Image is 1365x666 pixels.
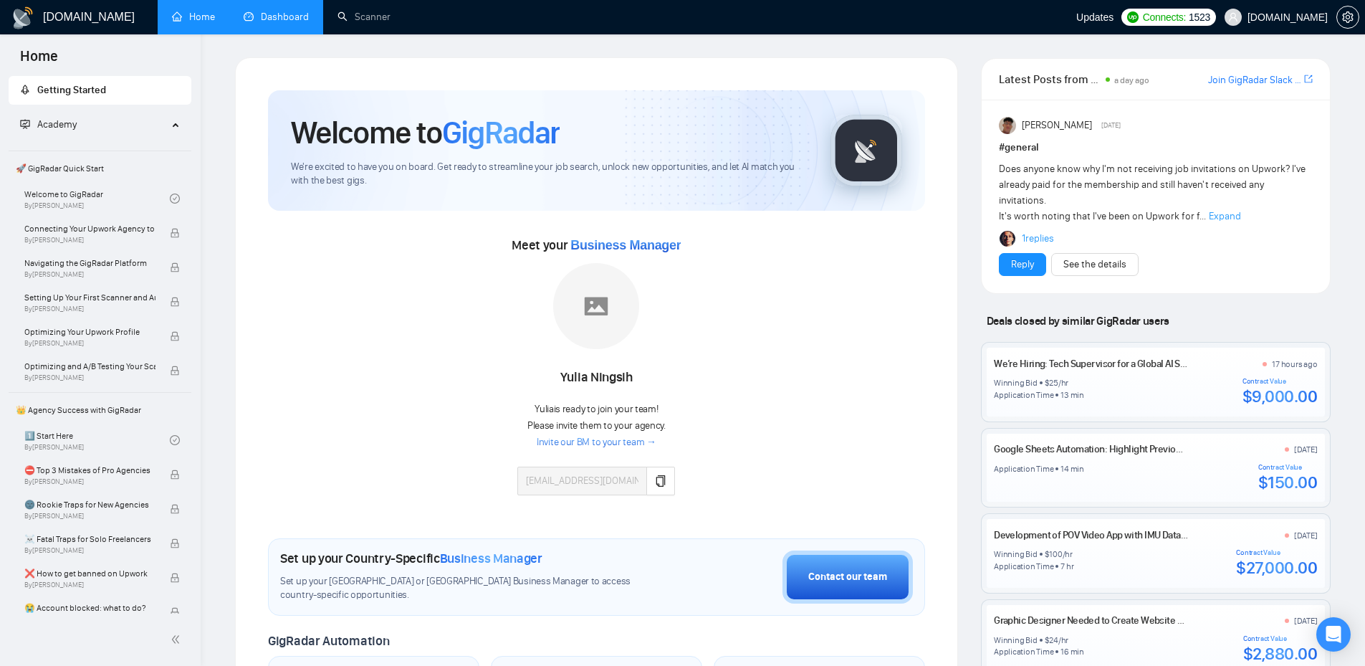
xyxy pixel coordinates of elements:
span: lock [170,504,180,514]
a: Graphic Designer Needed to Create Website Size Chart for Women's Dress Brand [994,614,1323,627]
span: Meet your [512,237,681,253]
span: Set up your [GEOGRAPHIC_DATA] or [GEOGRAPHIC_DATA] Business Manager to access country-specific op... [280,575,660,602]
div: $ [1045,377,1050,389]
span: Connecting Your Upwork Agency to GigRadar [24,222,155,236]
span: We're excited to have you on board. Get ready to streamline your job search, unlock new opportuni... [291,161,808,188]
div: 13 min [1060,389,1084,401]
div: /hr [1058,634,1068,646]
a: searchScanner [337,11,391,23]
div: Contract Value [1258,463,1318,472]
button: copy [646,467,675,495]
div: Winning Bid [994,634,1037,646]
li: Getting Started [9,76,191,105]
div: Contact our team [808,569,887,585]
a: 1️⃣ Start HereBy[PERSON_NAME] [24,424,170,456]
span: lock [170,262,180,272]
span: lock [170,331,180,341]
span: GigRadar [442,113,560,152]
span: rocket [20,85,30,95]
a: export [1304,72,1313,86]
div: $ [1045,634,1050,646]
span: [PERSON_NAME] [1022,118,1092,133]
span: lock [170,297,180,307]
img: logo [11,6,34,29]
a: Reply [1011,257,1034,272]
span: 1523 [1189,9,1210,25]
span: double-left [171,632,185,647]
div: 100 [1049,548,1062,560]
img: placeholder.png [553,263,639,349]
span: Home [9,46,70,76]
div: Application Time [994,561,1053,572]
span: By [PERSON_NAME] [24,477,155,486]
div: Application Time [994,389,1053,401]
span: lock [170,573,180,583]
span: By [PERSON_NAME] [24,236,155,244]
span: lock [170,366,180,376]
a: setting [1336,11,1359,23]
span: Does anyone know why I'm not receiving job invitations on Upwork? I've already paid for the membe... [999,163,1306,222]
span: ⛔ Top 3 Mistakes of Pro Agencies [24,463,155,477]
span: Academy [37,118,77,130]
span: By [PERSON_NAME] [24,512,155,520]
div: Winning Bid [994,377,1037,389]
a: Development of POV Video App with IMU Data Sync and Gesture Controls [994,529,1291,541]
span: Connects: [1143,9,1186,25]
a: homeHome [172,11,215,23]
div: $2,880.00 [1243,643,1318,665]
a: Invite our BM to your team → [537,436,656,449]
div: Contract Value [1242,377,1318,386]
a: See the details [1063,257,1126,272]
div: Application Time [994,463,1053,475]
span: 🌚 Rookie Traps for New Agencies [24,498,155,512]
span: GigRadar Automation [268,633,389,649]
span: lock [170,538,180,548]
span: Expand [1209,210,1241,222]
div: 25 [1049,377,1058,389]
span: lock [170,228,180,238]
div: 16 min [1060,646,1084,657]
span: lock [170,470,180,480]
div: [DATE] [1294,615,1318,627]
div: Open Intercom Messenger [1316,617,1351,652]
a: Welcome to GigRadarBy[PERSON_NAME] [24,183,170,214]
div: 14 min [1060,463,1084,475]
img: gigradar-logo.png [830,115,902,186]
span: Academy [20,118,77,130]
a: We’re Hiring: Tech Supervisor for a Global AI Startup – CampiX [994,358,1245,370]
span: By [PERSON_NAME] [24,305,155,313]
div: $150.00 [1258,472,1318,493]
div: /hr [1058,377,1068,389]
span: By [PERSON_NAME] [24,270,155,279]
span: fund-projection-screen [20,119,30,129]
span: 😭 Account blocked: what to do? [24,601,155,615]
div: $9,000.00 [1242,386,1318,407]
span: Yulia is ready to join your team! [535,403,658,415]
h1: Set up your Country-Specific [280,551,542,566]
div: 17 hours ago [1272,358,1317,370]
img: upwork-logo.png [1127,11,1139,23]
div: $ [1045,548,1050,560]
span: copy [655,475,666,487]
span: By [PERSON_NAME] [24,339,155,348]
span: Business Manager [570,238,681,252]
span: a day ago [1114,75,1149,85]
span: 🚀 GigRadar Quick Start [10,154,190,183]
div: Application Time [994,646,1053,657]
span: Optimizing Your Upwork Profile [24,325,155,339]
span: By [PERSON_NAME] [24,546,155,555]
span: check-circle [170,435,180,445]
div: Yulia Ningsih [517,366,675,390]
span: Business Manager [440,551,542,566]
a: Join GigRadar Slack Community [1208,72,1301,88]
div: $27,000.00 [1236,557,1317,579]
div: 24 [1049,634,1058,646]
span: ❌ How to get banned on Upwork [24,566,155,581]
span: lock [170,607,180,617]
h1: # general [999,140,1313,156]
span: Navigating the GigRadar Platform [24,256,155,270]
span: Updates [1076,11,1113,23]
div: [DATE] [1294,530,1318,541]
h1: Welcome to [291,113,560,152]
span: By [PERSON_NAME] [24,374,155,382]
